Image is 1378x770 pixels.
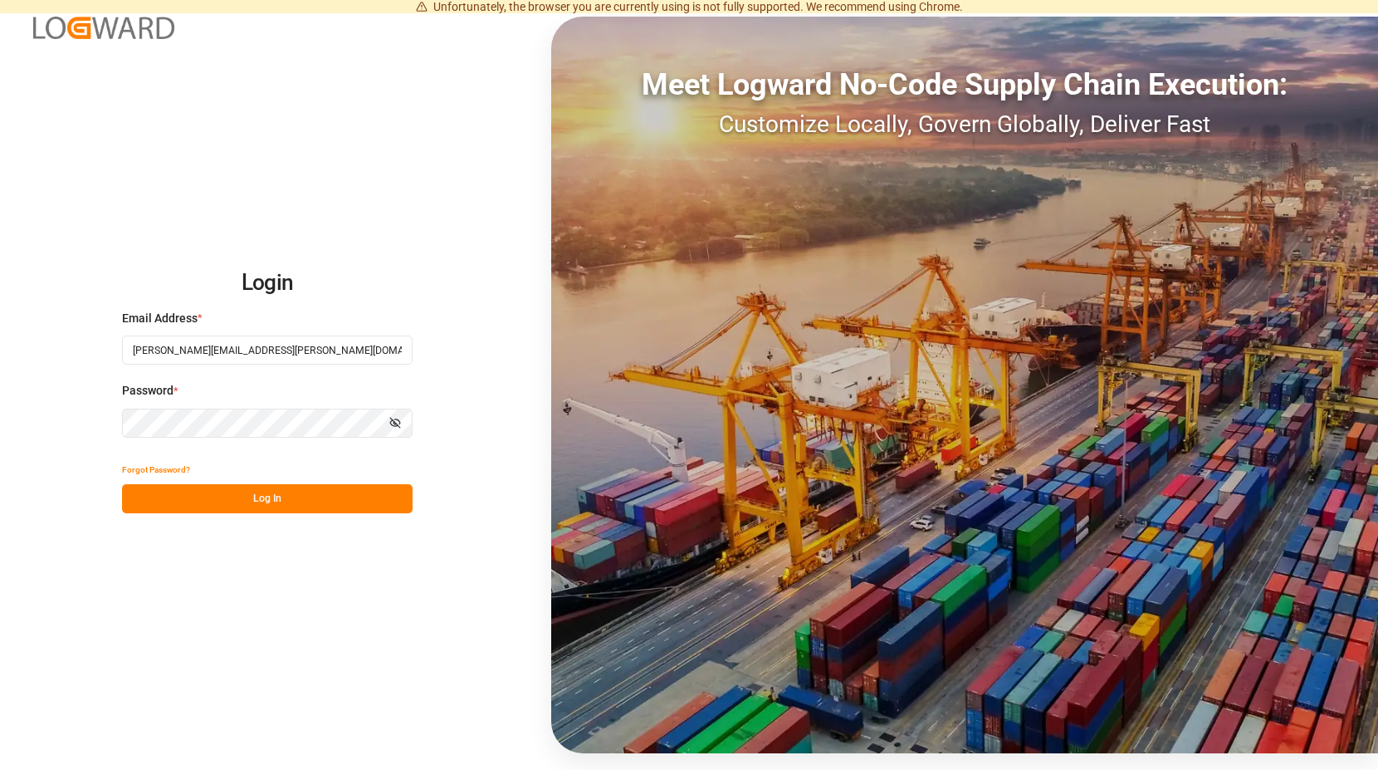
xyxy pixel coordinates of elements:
[33,17,174,39] img: Logward_new_orange.png
[122,382,173,400] span: Password
[122,336,413,365] input: Enter your email
[122,310,198,327] span: Email Address
[551,62,1378,107] div: Meet Logward No-Code Supply Chain Execution:
[122,455,190,484] button: Forgot Password?
[122,484,413,513] button: Log In
[551,107,1378,142] div: Customize Locally, Govern Globally, Deliver Fast
[122,257,413,310] h2: Login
